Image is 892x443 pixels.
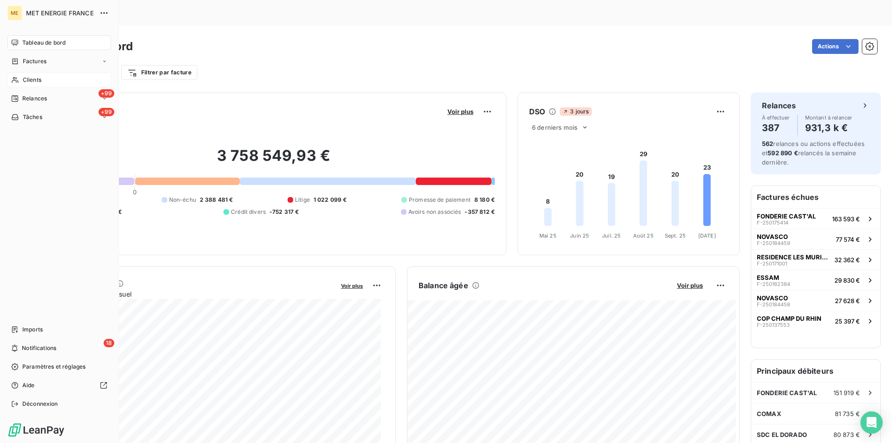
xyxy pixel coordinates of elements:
span: 0 [133,188,137,196]
span: Relances [22,94,47,103]
span: 562 [762,140,773,147]
span: 32 362 € [834,256,860,264]
span: Voir plus [677,282,703,289]
h6: Balance âgée [419,280,468,291]
span: Notifications [22,344,56,352]
span: NOVASCO [757,294,788,302]
h6: Relances [762,100,796,111]
span: SDC EL DORADO [757,431,807,438]
span: Voir plus [447,108,473,115]
span: NOVASCO [757,233,788,240]
span: Tâches [23,113,42,121]
span: Clients [23,76,41,84]
span: Paramètres et réglages [22,363,85,371]
button: Filtrer par facture [121,65,197,80]
span: 25 397 € [835,317,860,325]
span: À effectuer [762,115,790,120]
span: +99 [98,89,114,98]
span: Avoirs non associés [408,208,461,216]
h6: Principaux débiteurs [751,360,880,382]
span: Promesse de paiement [409,196,471,204]
tspan: [DATE] [698,232,716,239]
span: Chiffre d'affaires mensuel [52,289,334,299]
button: ESSAMF-25018238429 830 € [751,270,880,290]
span: F-250184458 [757,302,790,307]
span: Aide [22,381,35,390]
span: 27 628 € [835,297,860,304]
span: Non-échu [169,196,196,204]
span: COP CHAMP DU RHIN [757,315,821,322]
button: Voir plus [674,281,706,290]
h4: 387 [762,120,790,135]
span: Déconnexion [22,400,58,408]
button: Actions [812,39,859,54]
span: 3 jours [560,107,591,116]
span: FONDERIE CAST'AL [757,212,816,220]
tspan: Août 25 [633,232,654,239]
span: Crédit divers [231,208,266,216]
h6: DSO [529,106,545,117]
span: RESIDENCE LES MURIERS [757,253,831,261]
span: F-250175414 [757,220,788,225]
span: Litige [295,196,310,204]
span: Tableau de bord [22,39,66,47]
tspan: Mai 25 [539,232,557,239]
span: 592 890 € [767,149,798,157]
button: RESIDENCE LES MURIERSF-25017100132 362 € [751,249,880,270]
span: 18 [104,339,114,347]
span: 81 735 € [835,410,860,417]
button: NOVASCOF-25018445827 628 € [751,290,880,311]
span: 8 180 € [474,196,495,204]
span: -357 812 € [465,208,495,216]
span: 80 873 € [833,431,860,438]
button: Voir plus [338,281,366,290]
tspan: Sept. 25 [665,232,686,239]
tspan: Juin 25 [570,232,589,239]
span: Imports [22,325,43,334]
span: COMAX [757,410,781,417]
span: relances ou actions effectuées et relancés la semaine dernière. [762,140,865,166]
span: Voir plus [341,283,363,289]
span: 151 919 € [833,389,860,397]
span: F-250137553 [757,322,790,328]
span: F-250182384 [757,281,790,287]
span: F-250171001 [757,261,787,266]
span: 1 022 099 € [314,196,347,204]
h4: 931,3 k € [805,120,853,135]
h2: 3 758 549,93 € [52,146,495,174]
tspan: Juil. 25 [602,232,621,239]
span: 163 593 € [832,215,860,223]
span: +99 [98,108,114,116]
span: 6 derniers mois [532,124,577,131]
span: FONDERIE CAST'AL [757,389,817,397]
span: F-250184459 [757,240,790,246]
button: FONDERIE CAST'ALF-250175414163 593 € [751,208,880,229]
button: COP CHAMP DU RHINF-25013755325 397 € [751,311,880,331]
button: NOVASCOF-25018445977 574 € [751,229,880,249]
span: -752 317 € [269,208,299,216]
button: Voir plus [445,107,476,116]
span: Montant à relancer [805,115,853,120]
span: 29 830 € [834,277,860,284]
span: ESSAM [757,274,779,281]
img: Logo LeanPay [7,423,65,437]
span: 2 388 481 € [200,196,233,204]
a: Aide [7,378,111,393]
span: 77 574 € [836,236,860,243]
span: Factures [23,57,46,66]
h6: Factures échues [751,186,880,208]
div: Open Intercom Messenger [860,411,883,434]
